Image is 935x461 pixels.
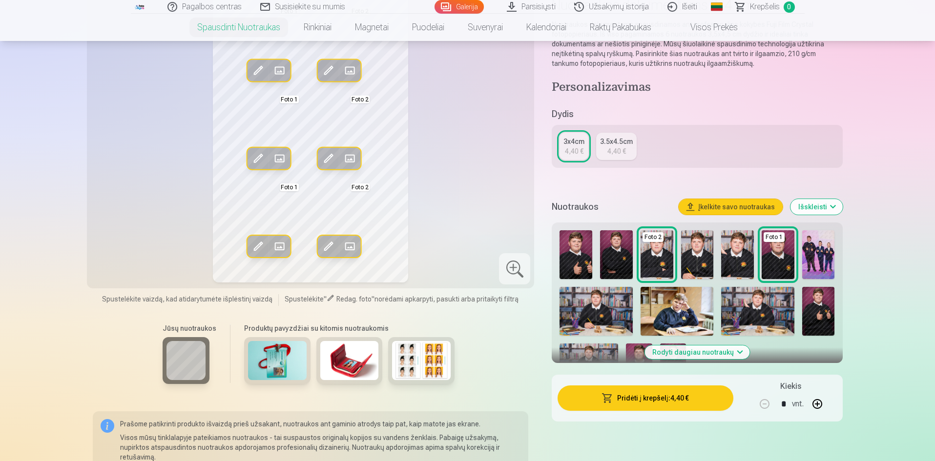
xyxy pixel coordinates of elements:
[578,14,663,41] a: Raktų pakabukas
[186,14,292,41] a: Spausdinti nuotraukas
[240,323,458,333] h6: Produktų pavyzdžiai su kitomis nuotraukomis
[324,295,327,303] span: "
[764,232,785,242] div: Foto 1
[163,323,216,333] h6: Jūsų nuotraukos
[558,385,733,411] button: Pridėti į krepšelį:4,40 €
[343,14,400,41] a: Magnetai
[552,20,842,68] p: Nuotraukos dokumentams spausdinamos ant profesionalios kokybės Fuji Film Crystal fotopopieriaus. ...
[663,14,749,41] a: Visos prekės
[552,107,842,121] h5: Dydis
[135,4,145,10] img: /fa2
[644,345,749,359] button: Rodyti daugiau nuotraukų
[285,295,324,303] span: Spustelėkite
[120,419,521,429] p: Prašome patikrinti produkto išvaizdą prieš užsakant, nuotraukos ant gaminio atrodys taip pat, kai...
[780,381,801,392] h5: Kiekis
[400,14,456,41] a: Puodeliai
[596,133,637,160] a: 3.5x4.5cm4,40 €
[563,137,584,146] div: 3x4cm
[102,294,272,304] span: Spustelėkite vaizdą, kad atidarytumėte išplėstinį vaizdą
[679,199,783,215] button: Įkelkite savo nuotraukas
[372,295,374,303] span: "
[374,295,519,303] span: norėdami apkarpyti, pasukti arba pritaikyti filtrą
[552,200,670,214] h5: Nuotraukos
[565,146,583,156] div: 4,40 €
[336,295,372,303] span: Redag. foto
[515,14,578,41] a: Kalendoriai
[792,392,804,416] div: vnt.
[552,80,842,96] h4: Personalizavimas
[292,14,343,41] a: Rinkiniai
[750,1,780,13] span: Krepšelis
[784,1,795,13] span: 0
[643,232,664,242] div: Foto 2
[790,199,843,215] button: Išskleisti
[456,14,515,41] a: Suvenyrai
[560,133,588,160] a: 3x4cm4,40 €
[607,146,626,156] div: 4,40 €
[600,137,633,146] div: 3.5x4.5cm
